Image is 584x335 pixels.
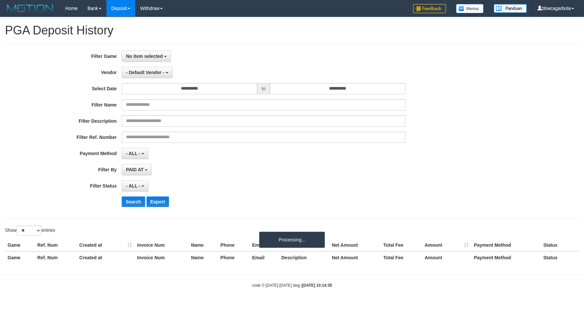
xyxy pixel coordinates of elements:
[5,239,35,251] th: Game
[126,183,141,188] span: - ALL -
[5,3,55,13] img: MOTION_logo.png
[541,239,579,251] th: Status
[456,4,484,13] img: Button%20Memo.svg
[471,239,541,251] th: Payment Method
[422,239,471,251] th: Amount
[122,164,152,175] button: PAID AT
[122,180,148,191] button: - ALL -
[5,226,55,235] label: Show entries
[218,251,250,264] th: Phone
[302,283,332,288] strong: [DATE] 10:14:35
[126,70,164,75] span: - Default Vendor -
[188,251,218,264] th: Name
[122,51,171,62] button: No item selected
[122,148,148,159] button: - ALL -
[126,54,163,59] span: No item selected
[77,239,135,251] th: Created at
[5,251,35,264] th: Game
[126,151,141,156] span: - ALL -
[146,196,169,207] button: Export
[494,4,527,13] img: panduan.png
[77,251,135,264] th: Created at
[257,83,270,94] span: to
[122,196,145,207] button: Search
[188,239,218,251] th: Name
[252,283,332,288] small: code © [DATE]-[DATE] dwg |
[126,167,144,172] span: PAID AT
[422,251,471,264] th: Amount
[329,239,381,251] th: Net Amount
[35,251,77,264] th: Ref. Num
[135,251,188,264] th: Invoice Num
[278,251,329,264] th: Description
[471,251,541,264] th: Payment Method
[381,251,422,264] th: Total Fee
[135,239,188,251] th: Invoice Num
[250,251,279,264] th: Email
[35,239,77,251] th: Ref. Num
[250,239,279,251] th: Email
[413,4,446,13] img: Feedback.jpg
[381,239,422,251] th: Total Fee
[5,24,579,37] h1: PGA Deposit History
[218,239,250,251] th: Phone
[329,251,381,264] th: Net Amount
[17,226,41,235] select: Showentries
[259,231,325,248] div: Processing...
[541,251,579,264] th: Status
[122,67,173,78] button: - Default Vendor -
